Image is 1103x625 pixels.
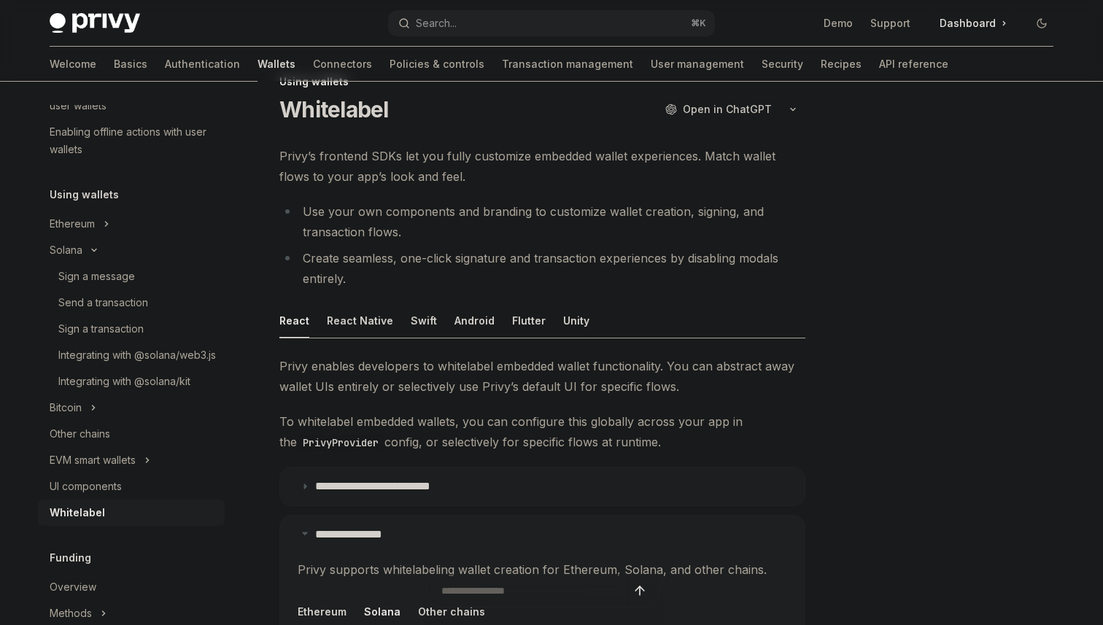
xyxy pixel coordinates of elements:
button: Flutter [512,303,546,338]
button: React [279,303,309,338]
div: UI components [50,478,122,495]
a: Sign a message [38,263,225,290]
div: Whitelabel [50,504,105,521]
button: Solana [38,237,225,263]
a: Recipes [821,47,862,82]
button: Swift [411,303,437,338]
button: Toggle dark mode [1030,12,1053,35]
a: Enabling offline actions with user wallets [38,119,225,163]
input: Ask a question... [441,575,630,607]
a: Integrating with @solana/web3.js [38,342,225,368]
a: Sign a transaction [38,316,225,342]
div: Enabling offline actions with user wallets [50,123,216,158]
h5: Funding [50,549,91,567]
a: Integrating with @solana/kit [38,368,225,395]
div: Search... [416,15,457,32]
button: Open in ChatGPT [656,97,781,122]
a: Support [870,16,910,31]
span: Dashboard [940,16,996,31]
h5: Using wallets [50,186,119,203]
a: Demo [824,16,853,31]
a: User management [651,47,744,82]
a: Transaction management [502,47,633,82]
a: Authentication [165,47,240,82]
a: UI components [38,473,225,500]
div: Send a transaction [58,294,148,311]
a: Policies & controls [390,47,484,82]
a: Security [762,47,803,82]
button: Ethereum [38,211,225,237]
a: Other chains [38,421,225,447]
span: Privy’s frontend SDKs let you fully customize embedded wallet experiences. Match wallet flows to ... [279,146,805,187]
code: PrivyProvider [297,435,384,451]
div: Bitcoin [50,399,82,416]
a: Wallets [258,47,295,82]
button: EVM smart wallets [38,447,225,473]
button: Unity [563,303,589,338]
div: Integrating with @solana/web3.js [58,346,216,364]
button: Send message [630,581,650,601]
a: Send a transaction [38,290,225,316]
div: Sign a transaction [58,320,144,338]
button: Search...⌘K [388,10,715,36]
span: Open in ChatGPT [683,102,772,117]
div: Integrating with @solana/kit [58,373,190,390]
a: Dashboard [928,12,1018,35]
img: dark logo [50,13,140,34]
div: Sign a message [58,268,135,285]
button: Android [454,303,495,338]
span: Privy enables developers to whitelabel embedded wallet functionality. You can abstract away walle... [279,356,805,397]
span: To whitelabel embedded wallets, you can configure this globally across your app in the config, or... [279,411,805,452]
div: Methods [50,605,92,622]
a: Welcome [50,47,96,82]
div: Using wallets [279,74,805,89]
a: Connectors [313,47,372,82]
div: Other chains [50,425,110,443]
div: EVM smart wallets [50,451,136,469]
div: Solana [50,241,82,259]
span: Privy supports whitelabeling wallet creation for Ethereum, Solana, and other chains. [298,559,787,580]
li: Use your own components and branding to customize wallet creation, signing, and transaction flows. [279,201,805,242]
a: Whitelabel [38,500,225,526]
h1: Whitelabel [279,96,389,123]
a: API reference [879,47,948,82]
a: Overview [38,574,225,600]
button: Bitcoin [38,395,225,421]
div: Overview [50,578,96,596]
a: Basics [114,47,147,82]
div: Ethereum [50,215,95,233]
button: React Native [327,303,393,338]
span: ⌘ K [691,18,706,29]
li: Create seamless, one-click signature and transaction experiences by disabling modals entirely. [279,248,805,289]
